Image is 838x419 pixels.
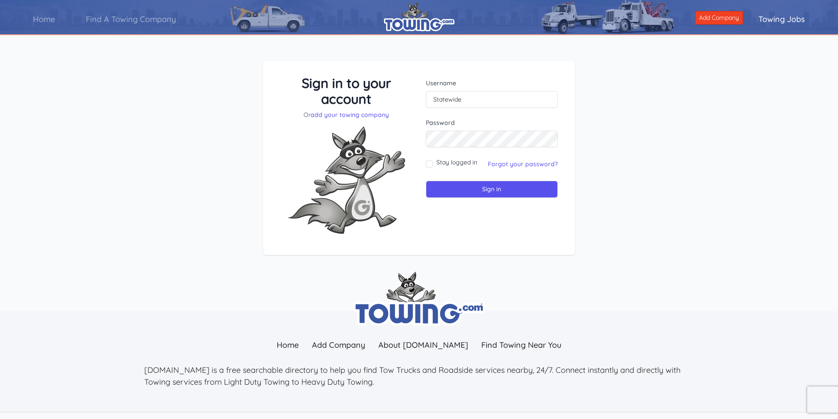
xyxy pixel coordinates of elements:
[488,160,558,168] a: Forgot your password?
[743,7,820,32] a: Towing Jobs
[311,111,389,119] a: add your towing company
[426,181,558,198] input: Sign in
[280,75,413,107] h3: Sign in to your account
[475,335,568,354] a: Find Towing Near You
[353,272,485,326] img: towing
[144,364,694,388] p: [DOMAIN_NAME] is a free searchable directory to help you find Tow Trucks and Roadside services ne...
[280,110,413,119] p: Or
[18,7,70,32] a: Home
[70,7,191,32] a: Find A Towing Company
[372,335,475,354] a: About [DOMAIN_NAME]
[384,2,454,31] img: logo.png
[426,79,558,87] label: Username
[426,118,558,127] label: Password
[436,158,477,167] label: Stay logged in
[695,11,743,25] a: Add Company
[280,119,412,241] img: Fox-Excited.png
[305,335,372,354] a: Add Company
[270,335,305,354] a: Home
